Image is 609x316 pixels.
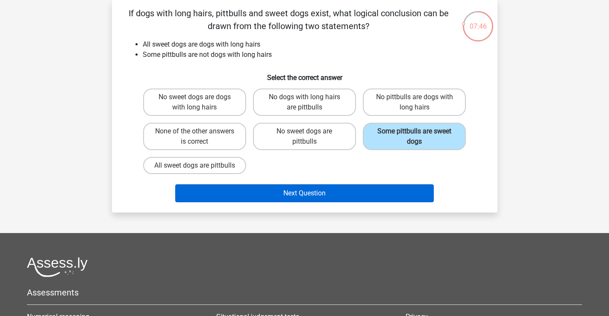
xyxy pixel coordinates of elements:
[143,157,246,174] label: All sweet dogs are pittbulls
[143,123,246,150] label: None of the other answers is correct
[175,184,434,202] button: Next Question
[126,7,452,32] p: If dogs with long hairs, pittbulls and sweet dogs exist, what logical conclusion can be drawn fro...
[27,287,582,298] h5: Assessments
[363,123,466,150] label: Some pittbulls are sweet dogs
[143,89,246,116] label: No sweet dogs are dogs with long hairs
[143,50,484,60] li: Some pittbulls are not dogs with long hairs
[253,123,356,150] label: No sweet dogs are pittbulls
[363,89,466,116] label: No pittbulls are dogs with long hairs
[462,10,494,32] div: 07:46
[27,257,88,277] img: Assessly logo
[253,89,356,116] label: No dogs with long hairs are pittbulls
[126,67,484,82] h6: Select the correct answer
[143,39,484,50] li: All sweet dogs are dogs with long hairs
